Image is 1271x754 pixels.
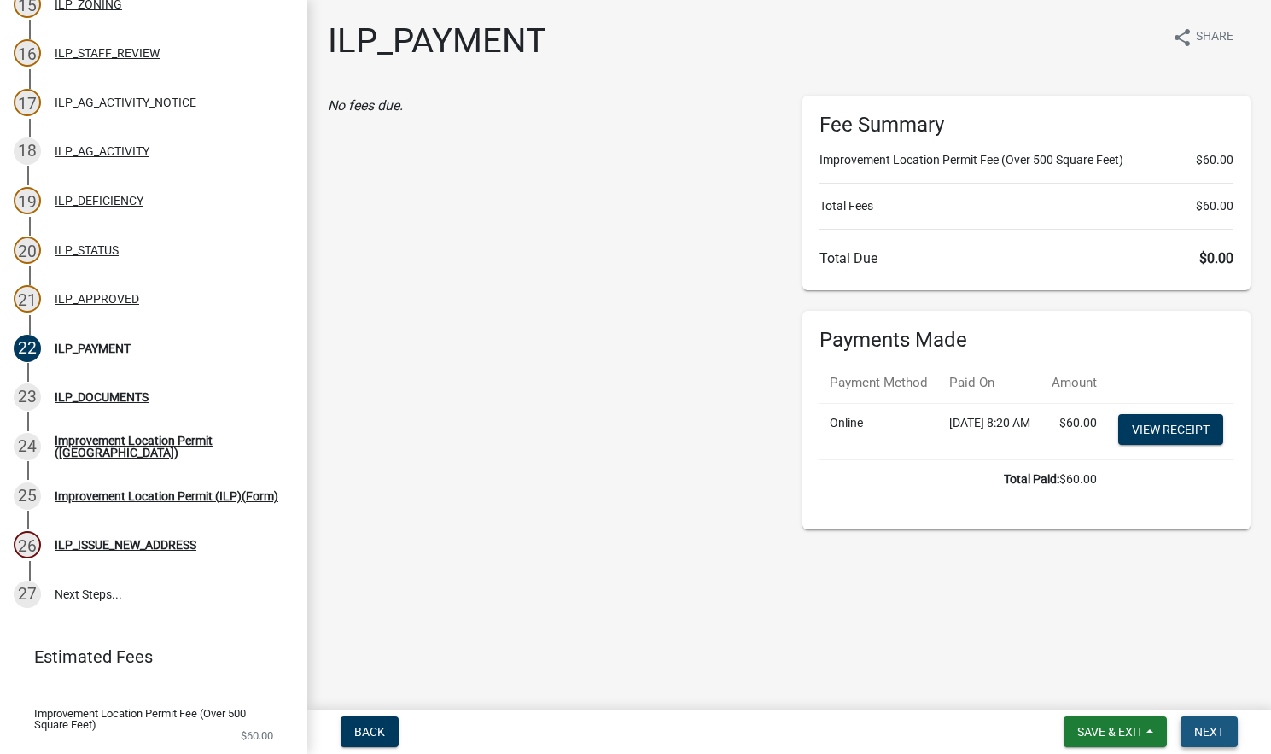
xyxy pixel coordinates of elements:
[55,244,119,256] div: ILP_STATUS
[819,363,939,403] th: Payment Method
[55,145,149,157] div: ILP_AG_ACTIVITY
[55,47,160,59] div: ILP_STAFF_REVIEW
[55,342,131,354] div: ILP_PAYMENT
[241,730,273,741] span: $60.00
[819,328,1234,353] h6: Payments Made
[1118,414,1223,445] a: View receipt
[819,403,939,459] td: Online
[1041,363,1107,403] th: Amount
[34,708,246,730] span: Improvement Location Permit Fee (Over 500 Square Feet)
[14,335,41,362] div: 22
[14,433,41,460] div: 24
[819,113,1234,137] h6: Fee Summary
[55,96,196,108] div: ILP_AG_ACTIVITY_NOTICE
[819,197,1234,215] li: Total Fees
[819,151,1234,169] li: Improvement Location Permit Fee (Over 500 Square Feet)
[1172,27,1192,48] i: share
[1064,716,1167,747] button: Save & Exit
[14,482,41,510] div: 25
[328,97,403,114] i: No fees due.
[939,363,1041,403] th: Paid On
[1041,403,1107,459] td: $60.00
[55,539,196,551] div: ILP_ISSUE_NEW_ADDRESS
[14,187,41,214] div: 19
[1181,716,1238,747] button: Next
[1196,27,1233,48] span: Share
[14,581,41,608] div: 27
[819,250,1234,266] h6: Total Due
[354,725,385,739] span: Back
[1004,472,1059,486] b: Total Paid:
[1196,197,1233,215] span: $60.00
[341,716,399,747] button: Back
[14,39,41,67] div: 16
[1158,20,1247,54] button: shareShare
[14,89,41,116] div: 17
[1196,151,1233,169] span: $60.00
[14,640,280,674] a: Estimated Fees
[55,490,278,502] div: Improvement Location Permit (ILP)(Form)
[14,285,41,313] div: 21
[14,383,41,411] div: 23
[55,195,143,207] div: ILP_DEFICIENCY
[14,137,41,165] div: 18
[328,20,546,61] h1: ILP_PAYMENT
[939,403,1041,459] td: [DATE] 8:20 AM
[1199,250,1233,266] span: $0.00
[55,391,149,403] div: ILP_DOCUMENTS
[55,435,280,459] div: Improvement Location Permit ([GEOGRAPHIC_DATA])
[14,237,41,264] div: 20
[819,459,1107,499] td: $60.00
[1077,725,1143,739] span: Save & Exit
[14,531,41,558] div: 26
[55,293,139,305] div: ILP_APPROVED
[1194,725,1224,739] span: Next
